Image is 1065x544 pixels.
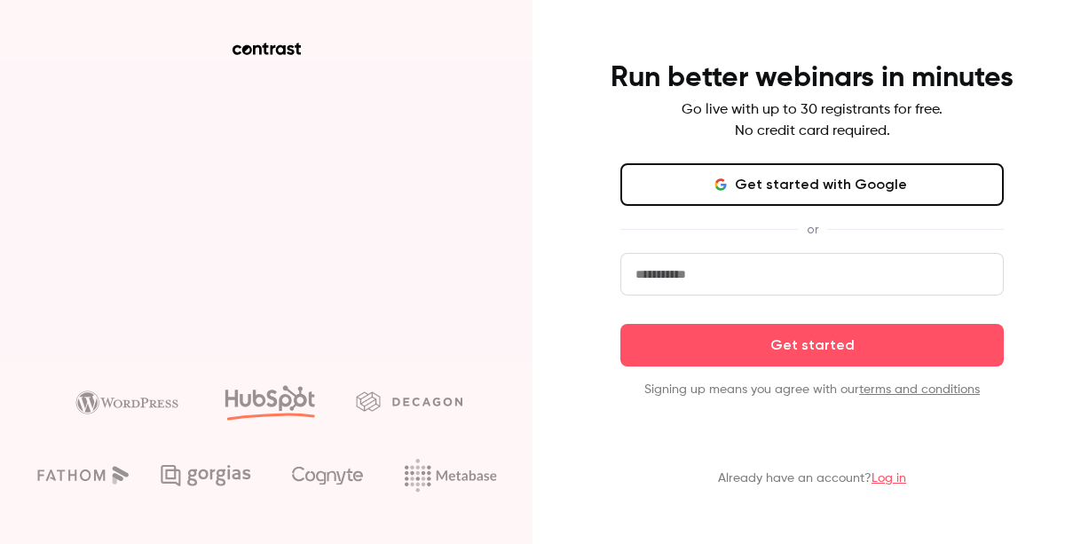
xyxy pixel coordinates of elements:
p: Go live with up to 30 registrants for free. No credit card required. [682,99,943,142]
button: Get started with Google [620,163,1004,206]
img: decagon [356,391,462,411]
button: Get started [620,324,1004,367]
p: Already have an account? [718,469,906,487]
a: Log in [872,472,906,485]
h4: Run better webinars in minutes [611,60,1014,96]
p: Signing up means you agree with our [620,381,1004,398]
span: or [798,220,827,239]
a: terms and conditions [859,383,980,396]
